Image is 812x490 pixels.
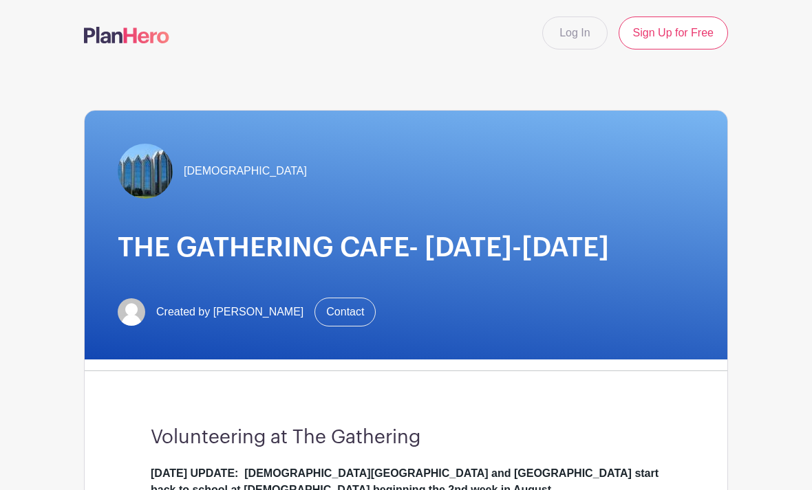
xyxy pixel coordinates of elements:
img: logo-507f7623f17ff9eddc593b1ce0a138ce2505c220e1c5a4e2b4648c50719b7d32.svg [84,27,169,43]
img: TheGathering.jpeg [118,144,173,199]
a: Contact [314,298,376,326]
a: Sign Up for Free [619,16,728,49]
span: [DEMOGRAPHIC_DATA] [184,163,307,179]
img: default-ce2991bfa6775e67f084385cd625a349d9dcbb7a52a09fb2fda1e96e2d18dcdb.png [118,298,145,326]
span: Created by [PERSON_NAME] [156,304,303,320]
h1: THE GATHERING CAFE- [DATE]-[DATE] [118,232,694,265]
a: Log In [542,16,607,49]
h3: Volunteering at The Gathering [151,426,661,449]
